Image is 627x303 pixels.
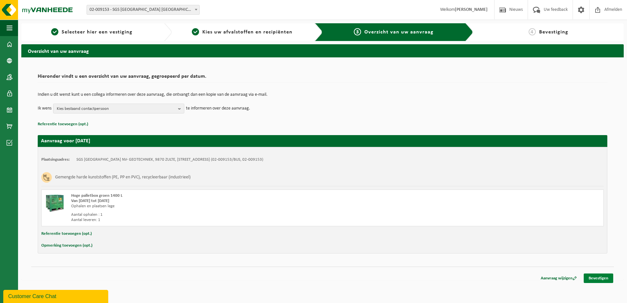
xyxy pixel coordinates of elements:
[175,28,309,36] a: 2Kies uw afvalstoffen en recipiënten
[38,74,607,83] h2: Hieronder vindt u een overzicht van uw aanvraag, gegroepeerd per datum.
[62,30,132,35] span: Selecteer hier een vestiging
[21,44,624,57] h2: Overzicht van uw aanvraag
[186,104,250,113] p: te informeren over deze aanvraag.
[455,7,488,12] strong: [PERSON_NAME]
[536,273,582,283] a: Aanvraag wijzigen
[51,28,58,35] span: 1
[354,28,361,35] span: 3
[539,30,568,35] span: Bevestiging
[71,217,349,223] div: Aantal leveren: 1
[3,289,110,303] iframe: chat widget
[76,157,263,162] td: SGS [GEOGRAPHIC_DATA] NV- GEOTECHNIEK, 9870 ZULTE, [STREET_ADDRESS] (02-009153/BUS, 02-009153)
[584,273,613,283] a: Bevestigen
[71,204,349,209] div: Ophalen en plaatsen lege
[71,193,123,198] span: Hoge palletbox groen 1400 L
[57,104,175,114] span: Kies bestaand contactpersoon
[38,120,88,129] button: Referentie toevoegen (opt.)
[364,30,434,35] span: Overzicht van uw aanvraag
[202,30,293,35] span: Kies uw afvalstoffen en recipiënten
[25,28,159,36] a: 1Selecteer hier een vestiging
[87,5,199,14] span: 02-009153 - SGS BELGIUM NV- GEOTECHNIEK - ZULTE
[38,92,607,97] p: Indien u dit wenst kunt u een collega informeren over deze aanvraag, die ontvangt dan een kopie v...
[45,193,65,213] img: PB-HB-1400-HPE-GN-01.png
[53,104,184,113] button: Kies bestaand contactpersoon
[71,199,109,203] strong: Van [DATE] tot [DATE]
[41,230,92,238] button: Referentie toevoegen (opt.)
[38,104,51,113] p: Ik wens
[41,241,92,250] button: Opmerking toevoegen (opt.)
[71,212,349,217] div: Aantal ophalen : 1
[41,138,90,144] strong: Aanvraag voor [DATE]
[55,172,191,183] h3: Gemengde harde kunststoffen (PE, PP en PVC), recycleerbaar (industrieel)
[529,28,536,35] span: 4
[87,5,200,15] span: 02-009153 - SGS BELGIUM NV- GEOTECHNIEK - ZULTE
[192,28,199,35] span: 2
[41,157,70,162] strong: Plaatsingsadres:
